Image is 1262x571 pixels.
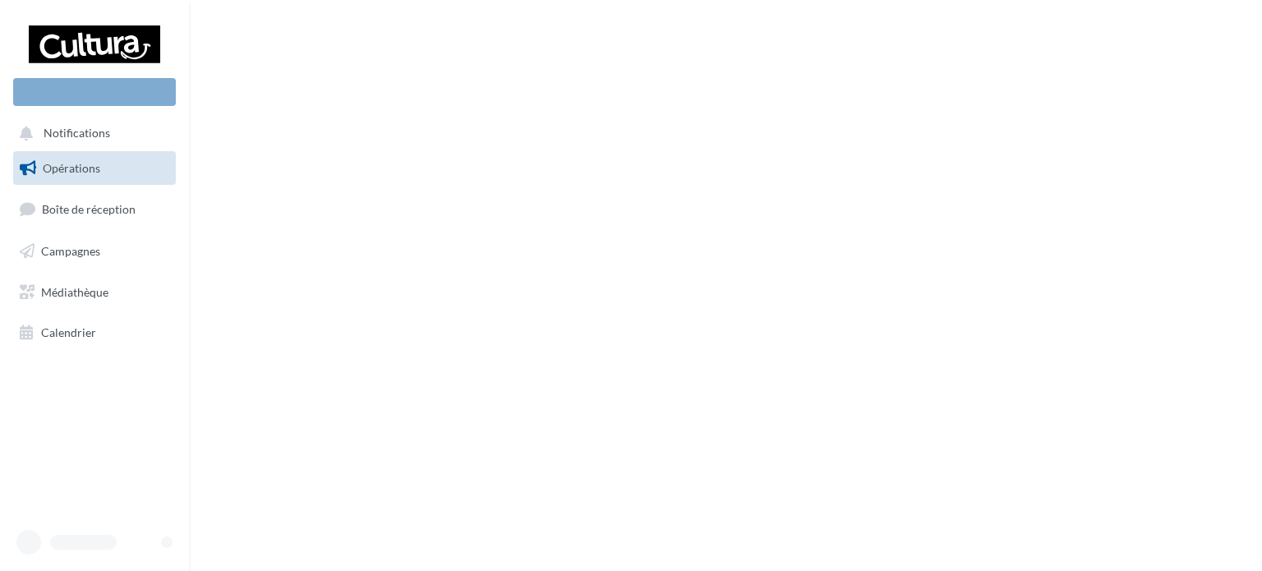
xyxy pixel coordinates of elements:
span: Opérations [43,161,100,175]
span: Campagnes [41,244,100,258]
div: Nouvelle campagne [13,78,176,106]
a: Médiathèque [10,275,179,310]
span: Médiathèque [41,284,108,298]
a: Calendrier [10,315,179,350]
span: Boîte de réception [42,202,136,216]
a: Opérations [10,151,179,186]
a: Boîte de réception [10,191,179,227]
a: Campagnes [10,234,179,269]
span: Calendrier [41,325,96,339]
span: Notifications [44,127,110,140]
